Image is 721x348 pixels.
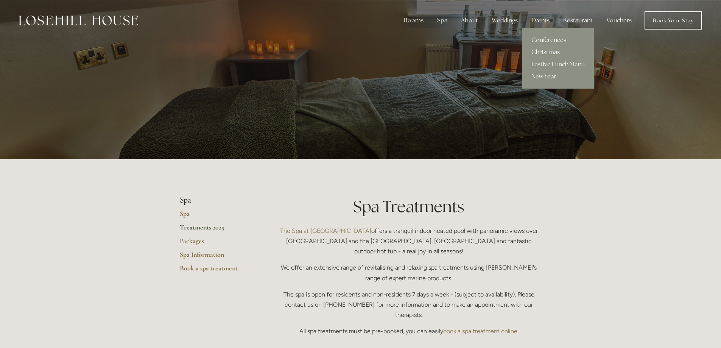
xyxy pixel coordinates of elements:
[522,70,594,83] a: New Year
[443,328,517,335] a: book a spa treatment online
[276,326,542,336] p: All spa treatments must be pre-booked, you can easily .
[455,13,484,28] div: About
[280,227,371,234] a: The Spa at [GEOGRAPHIC_DATA]
[557,13,599,28] div: Restaurant
[276,262,542,283] p: We offer an extensive range of revitalising and relaxing spa treatments using [PERSON_NAME]'s ran...
[180,195,252,205] li: Spa
[525,13,556,28] div: Events
[276,195,542,218] h1: Spa Treatments
[522,34,594,46] a: Conferences
[486,13,524,28] div: Weddings
[600,13,638,28] a: Vouchers
[180,223,252,237] a: Treatments 2025
[398,13,430,28] div: Rooms
[180,209,252,223] a: Spa
[276,226,542,257] p: offers a tranquil indoor heated pool with panoramic views over [GEOGRAPHIC_DATA] and the [GEOGRAP...
[180,237,252,250] a: Packages
[19,16,138,25] img: Losehill House
[180,264,252,278] a: Book a spa treatment
[431,13,453,28] div: Spa
[522,58,594,70] a: Festive Lunch Menu
[276,289,542,320] p: The spa is open for residents and non-residents 7 days a week - (subject to availability). Please...
[522,46,594,58] a: Christmas
[180,250,252,264] a: Spa Information
[645,11,702,30] a: Book Your Stay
